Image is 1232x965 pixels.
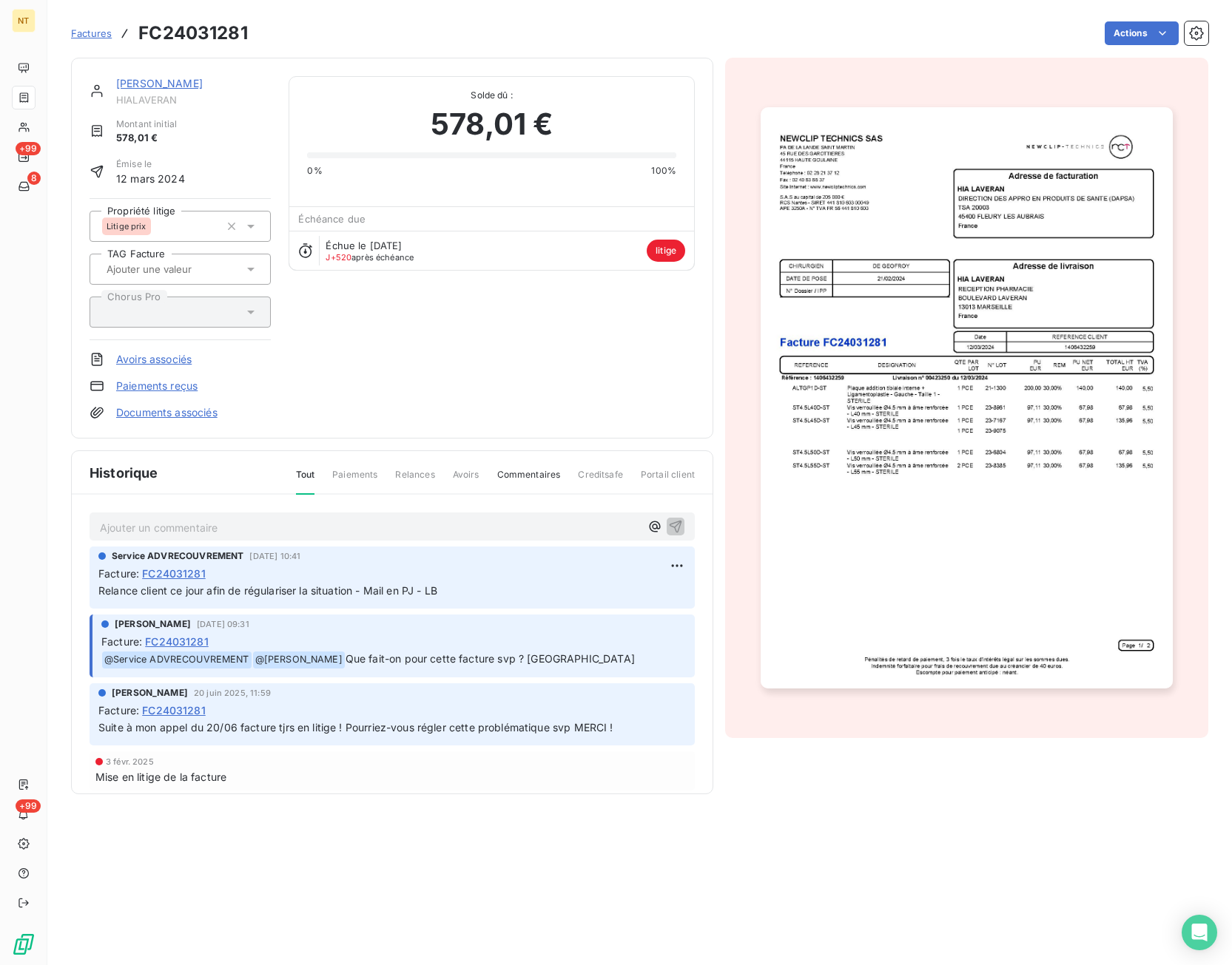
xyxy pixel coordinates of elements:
span: 20 juin 2025, 11:59 [194,688,271,697]
div: NT [12,9,36,33]
span: HIALAVERAN [116,94,271,106]
span: 12 mars 2024 [116,171,185,186]
span: Mise en litige de la facture [95,769,226,785]
span: FC24031281 [145,634,209,649]
span: Facture : [101,634,142,649]
span: litige [647,240,685,262]
span: 3 févr. 2025 [106,757,154,766]
span: 0% [307,164,322,177]
span: [PERSON_NAME] [115,617,191,631]
span: Facture : [98,702,139,718]
img: invoice_thumbnail [761,107,1172,688]
span: [PERSON_NAME] [112,686,188,700]
span: Montant initial [116,118,177,131]
span: Portail client [641,468,695,493]
span: Relance client ce jour afin de régulariser la situation - Mail en PJ - LB [98,584,437,597]
span: Commentaires [497,468,561,493]
span: Avoirs [453,468,479,493]
a: Factures [71,26,112,41]
span: Litige prix [107,222,147,231]
img: Logo LeanPay [12,932,36,956]
span: Service ADVRECOUVREMENT [112,549,243,563]
span: 100% [651,164,676,177]
span: Échue le [DATE] [326,240,402,251]
span: Émise le [116,158,185,171]
input: Ajouter une valeur [105,263,254,276]
a: Paiements reçus [116,379,198,393]
span: +99 [16,799,41,813]
span: @ [PERSON_NAME] [253,651,345,668]
a: [PERSON_NAME] [116,77,203,89]
a: Avoirs associés [116,352,192,367]
span: Que fait-on pour cette facture svp ? [GEOGRAPHIC_DATA] [346,652,635,665]
span: 578,01 € [116,131,177,146]
span: J+520 [326,252,351,263]
span: [DATE] 10:41 [249,552,300,561]
span: Suite à mon appel du 20/06 facture tjrs en litige ! Pourriez-vous régler cette problématique svp ... [98,721,613,734]
span: Tout [296,468,315,495]
span: FC24031281 [142,702,206,718]
span: Paiements [332,468,377,493]
span: 8 [27,172,41,185]
span: après échéance [326,253,414,262]
span: 578,01 € [431,102,553,146]
span: Facture : [98,566,139,581]
span: Factures [71,27,112,39]
span: Historique [90,463,158,483]
div: Open Intercom Messenger [1182,915,1217,950]
span: Relances [395,468,434,493]
span: @ Service ADVRECOUVREMENT [102,651,252,668]
span: FC24031281 [142,566,206,581]
span: Échéance due [298,213,366,225]
a: Documents associés [116,405,218,420]
span: Creditsafe [578,468,623,493]
span: [DATE] 09:31 [197,620,249,629]
h3: FC24031281 [138,20,248,47]
button: Actions [1105,21,1179,45]
span: +99 [16,142,41,155]
span: Solde dû : [307,89,676,102]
